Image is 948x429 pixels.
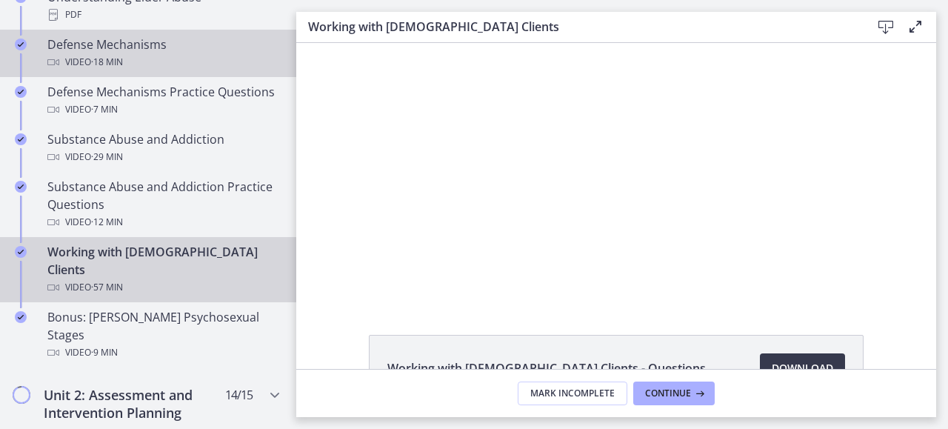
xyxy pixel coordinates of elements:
span: Mark Incomplete [530,388,615,399]
div: Video [47,213,278,231]
button: Continue [633,382,715,405]
span: · 29 min [91,148,123,166]
a: Download [760,353,845,383]
button: Mark Incomplete [518,382,627,405]
h2: Unit 2: Assessment and Intervention Planning [44,386,224,422]
i: Completed [15,311,27,323]
span: · 9 min [91,344,118,362]
div: Substance Abuse and Addiction Practice Questions [47,178,278,231]
span: Continue [645,388,691,399]
span: Download [772,359,833,377]
div: Substance Abuse and Addiction [47,130,278,166]
iframe: Video Lesson [296,43,936,301]
span: · 57 min [91,279,123,296]
div: Defense Mechanisms Practice Questions [47,83,278,119]
span: 14 / 15 [225,386,253,404]
h3: Working with [DEMOGRAPHIC_DATA] Clients [308,18,847,36]
span: · 7 min [91,101,118,119]
i: Completed [15,133,27,145]
i: Completed [15,246,27,258]
i: Completed [15,181,27,193]
div: Video [47,279,278,296]
div: Bonus: [PERSON_NAME] Psychosexual Stages [47,308,278,362]
i: Completed [15,86,27,98]
i: Completed [15,39,27,50]
div: Working with [DEMOGRAPHIC_DATA] Clients [47,243,278,296]
span: Working with [DEMOGRAPHIC_DATA] Clients - Questions [387,359,706,377]
span: · 12 min [91,213,123,231]
div: Video [47,148,278,166]
span: · 18 min [91,53,123,71]
div: Defense Mechanisms [47,36,278,71]
div: Video [47,53,278,71]
div: Video [47,344,278,362]
div: Video [47,101,278,119]
div: PDF [47,6,278,24]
